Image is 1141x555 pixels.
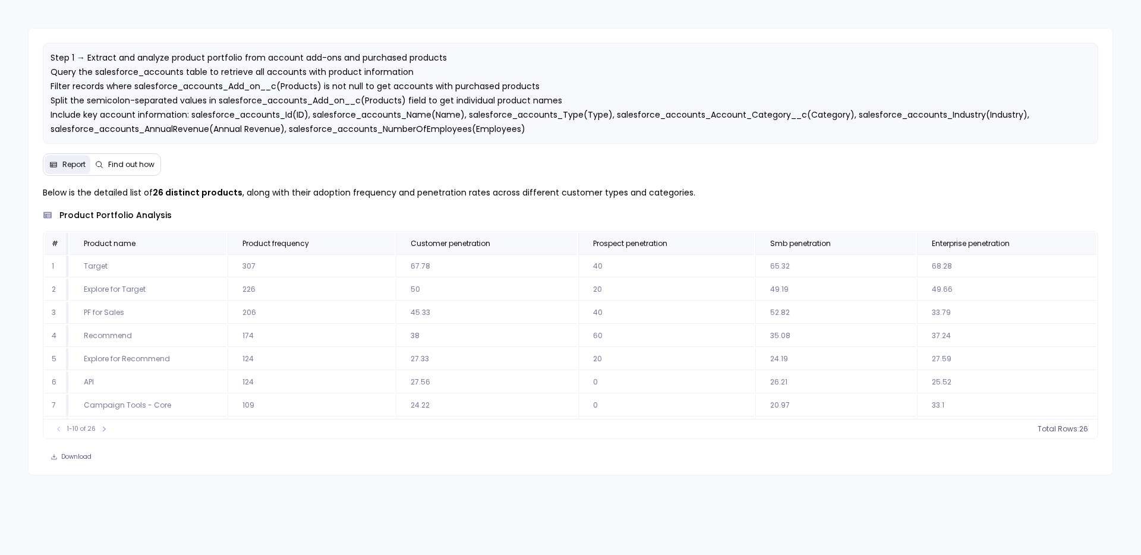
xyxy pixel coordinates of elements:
[755,302,916,324] td: 52.82
[228,325,395,347] td: 174
[45,256,68,277] td: 1
[45,155,90,174] button: Report
[917,279,1096,301] td: 49.66
[578,395,754,417] td: 0
[52,238,58,248] span: #
[228,302,395,324] td: 206
[43,449,99,465] button: Download
[70,395,226,417] td: Campaign Tools - Core
[1079,424,1088,434] span: 26
[228,256,395,277] td: 307
[43,185,1099,200] p: Below is the detailed list of , along with their adoption frequency and penetration rates across ...
[917,256,1096,277] td: 68.28
[578,348,754,370] td: 20
[51,52,1032,178] span: Step 1 → Extract and analyze product portfolio from account add-ons and purchased products Query ...
[228,279,395,301] td: 226
[578,279,754,301] td: 20
[755,395,916,417] td: 20.97
[917,325,1096,347] td: 37.24
[45,418,68,440] td: 8
[396,395,577,417] td: 24.22
[396,418,577,440] td: 20.67
[396,302,577,324] td: 45.33
[755,418,916,440] td: 19.35
[755,325,916,347] td: 35.08
[70,371,226,393] td: API
[90,155,159,174] button: Find out how
[755,371,916,393] td: 26.21
[62,160,86,169] span: Report
[228,395,395,417] td: 109
[917,395,1096,417] td: 33.1
[67,424,96,434] span: 1-10 of 26
[59,209,172,222] span: product portfolio analysis
[228,348,395,370] td: 124
[396,348,577,370] td: 27.33
[411,239,490,248] span: Customer penetration
[396,325,577,347] td: 38
[1038,424,1079,434] span: Total Rows:
[108,160,155,169] span: Find out how
[396,371,577,393] td: 27.56
[755,279,916,301] td: 49.19
[578,256,754,277] td: 40
[45,302,68,324] td: 3
[578,371,754,393] td: 0
[755,256,916,277] td: 65.32
[84,239,135,248] span: Product name
[396,279,577,301] td: 50
[578,302,754,324] td: 40
[242,239,309,248] span: Product frequency
[70,325,226,347] td: Recommend
[70,348,226,370] td: Explore for Recommend
[228,418,395,440] td: 93
[917,348,1096,370] td: 27.59
[578,418,754,440] td: 0
[45,371,68,393] td: 6
[578,325,754,347] td: 60
[70,279,226,301] td: Explore for Target
[770,239,831,248] span: Smb penetration
[70,256,226,277] td: Target
[917,302,1096,324] td: 33.79
[153,187,242,198] strong: 26 distinct products
[396,256,577,277] td: 67.78
[70,418,226,440] td: ABA
[593,239,667,248] span: Prospect penetration
[61,453,92,461] span: Download
[45,325,68,347] td: 4
[45,348,68,370] td: 5
[932,239,1010,248] span: Enterprise penetration
[917,418,1096,440] td: 19.31
[755,348,916,370] td: 24.19
[228,371,395,393] td: 124
[45,279,68,301] td: 2
[70,302,226,324] td: PF for Sales
[45,395,68,417] td: 7
[917,371,1096,393] td: 25.52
